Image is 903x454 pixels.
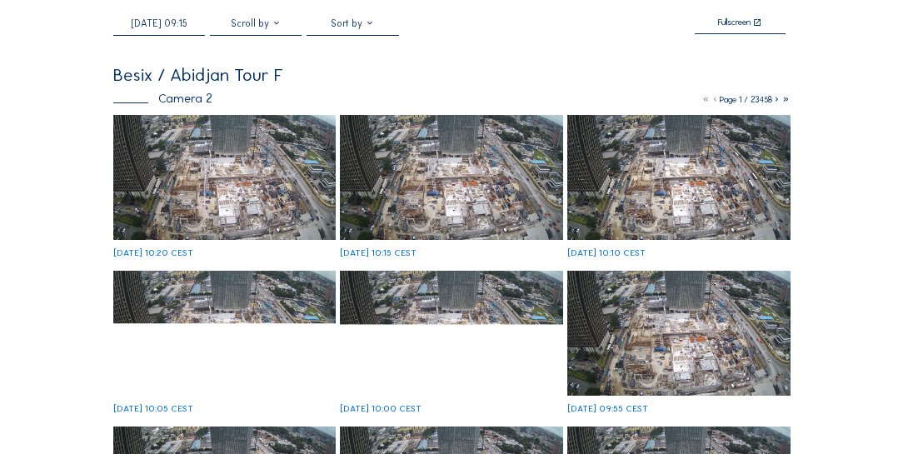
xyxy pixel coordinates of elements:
[567,405,648,414] div: [DATE] 09:55 CEST
[113,271,336,396] img: image_53437211
[113,17,206,29] input: Search by date 󰅀
[113,115,336,240] img: image_53437637
[340,249,417,258] div: [DATE] 10:15 CEST
[567,271,790,396] img: image_53436867
[720,94,772,105] span: Page 1 / 23458
[567,249,646,258] div: [DATE] 10:10 CEST
[718,18,751,28] div: Fullscreen
[113,92,212,105] div: Camera 2
[340,271,562,396] img: image_53436985
[113,405,193,414] div: [DATE] 10:05 CEST
[113,67,283,84] div: Besix / Abidjan Tour F
[340,405,422,414] div: [DATE] 10:00 CEST
[567,115,790,240] img: image_53437321
[113,249,193,258] div: [DATE] 10:20 CEST
[340,115,562,240] img: image_53437414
